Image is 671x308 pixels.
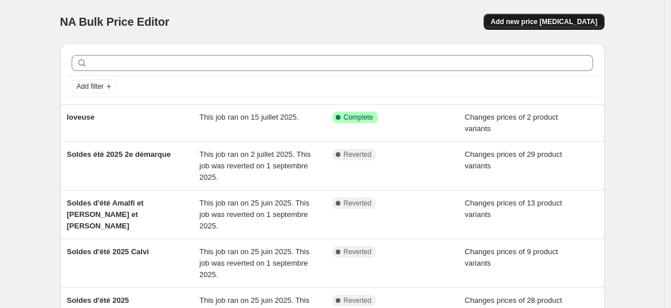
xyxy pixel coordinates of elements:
[465,247,558,267] span: Changes prices of 9 product variants
[77,82,104,91] span: Add filter
[67,199,144,230] span: Soldes d'été Amalfi et [PERSON_NAME] et [PERSON_NAME]
[344,247,372,256] span: Reverted
[344,150,372,159] span: Reverted
[199,247,309,279] span: This job ran on 25 juin 2025. This job was reverted on 1 septembre 2025.
[465,150,562,170] span: Changes prices of 29 product variants
[484,14,604,30] button: Add new price [MEDICAL_DATA]
[199,199,309,230] span: This job ran on 25 juin 2025. This job was reverted on 1 septembre 2025.
[67,247,149,256] span: Soldes d'été 2025 Calvi
[67,113,95,121] span: loveuse
[344,296,372,305] span: Reverted
[491,17,597,26] span: Add new price [MEDICAL_DATA]
[344,199,372,208] span: Reverted
[465,113,558,133] span: Changes prices of 2 product variants
[67,150,171,159] span: Soldes été 2025 2e démarque
[465,199,562,219] span: Changes prices of 13 product variants
[72,80,117,93] button: Add filter
[199,113,299,121] span: This job ran on 15 juillet 2025.
[344,113,373,122] span: Complete
[199,150,311,181] span: This job ran on 2 juillet 2025. This job was reverted on 1 septembre 2025.
[60,15,170,28] span: NA Bulk Price Editor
